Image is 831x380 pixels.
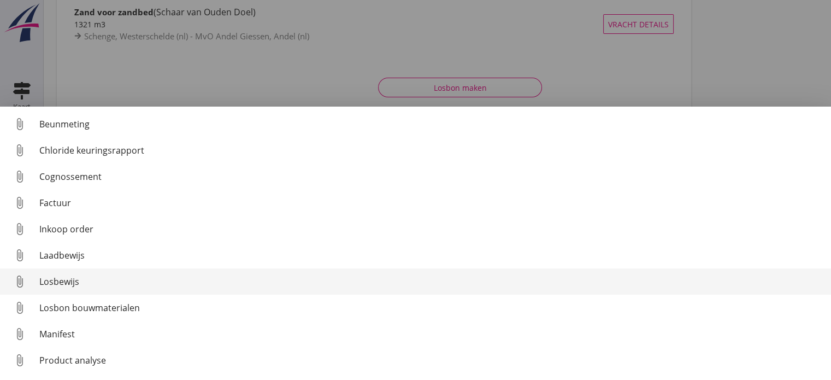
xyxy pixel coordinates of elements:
i: attach_file [11,352,28,369]
i: attach_file [11,299,28,317]
div: Cognossement [39,170,822,183]
div: Laadbewijs [39,249,822,262]
i: attach_file [11,194,28,212]
div: Manifest [39,328,822,341]
div: Losbon bouwmaterialen [39,301,822,314]
i: attach_file [11,325,28,343]
i: attach_file [11,168,28,185]
div: Product analyse [39,354,822,367]
i: attach_file [11,273,28,290]
div: Chloride keuringsrapport [39,144,822,157]
div: Inkoop order [39,223,822,236]
i: attach_file [11,247,28,264]
div: Factuur [39,196,822,209]
div: Beunmeting [39,118,822,131]
div: Losbewijs [39,275,822,288]
i: attach_file [11,142,28,159]
i: attach_file [11,115,28,133]
i: attach_file [11,220,28,238]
